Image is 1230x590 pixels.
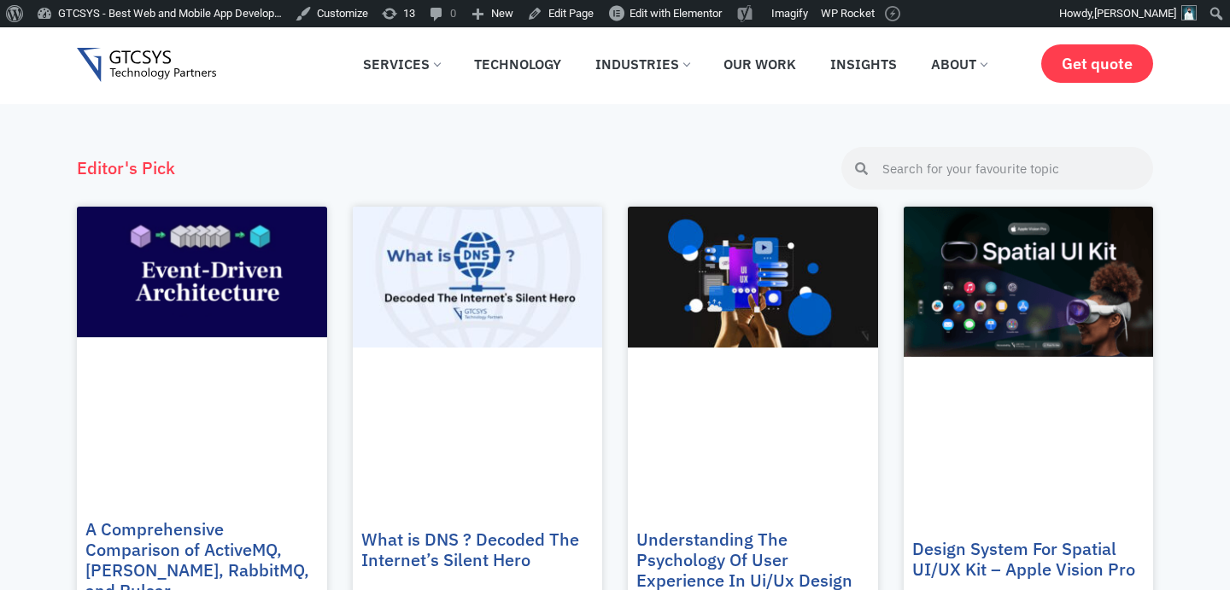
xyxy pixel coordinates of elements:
a: What is DNS ? Decoded The Internet’s Silent Hero [361,528,579,571]
img: eVENT-DRIVEN-Architecture [77,207,328,337]
span: Get quote [1062,55,1133,73]
a: Technology [461,45,574,83]
img: What-Is-DNS [353,207,604,348]
a: Industries [583,45,702,83]
span: [PERSON_NAME] [1094,7,1176,20]
a: What-Is-DNS [353,207,603,512]
a: Understanding The Psychology Of User Experience In Ui_Ux Design [628,207,878,512]
a: Insights [817,45,910,83]
a: Get quote [1041,44,1153,83]
a: Design System For Spatial UI/UX Kit – Apple Vision Pro [912,537,1135,581]
span: Edit with Elementor [630,7,722,20]
a: Our Work [711,45,809,83]
h4: Editor's Pick [77,160,175,177]
img: Understanding The Psychology Of User Experience In Ui_Ux Design [628,207,879,348]
img: Design System For Spatial User Interfaces [904,207,1155,357]
a: Design System For Spatial User Interfaces [904,207,1154,522]
img: Gtcsys logo [77,48,216,83]
a: eVENT-DRIVEN-Architecture [77,207,327,502]
a: Services [350,45,453,83]
a: About [918,45,999,83]
input: Search for your favourite topic [868,147,1153,190]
